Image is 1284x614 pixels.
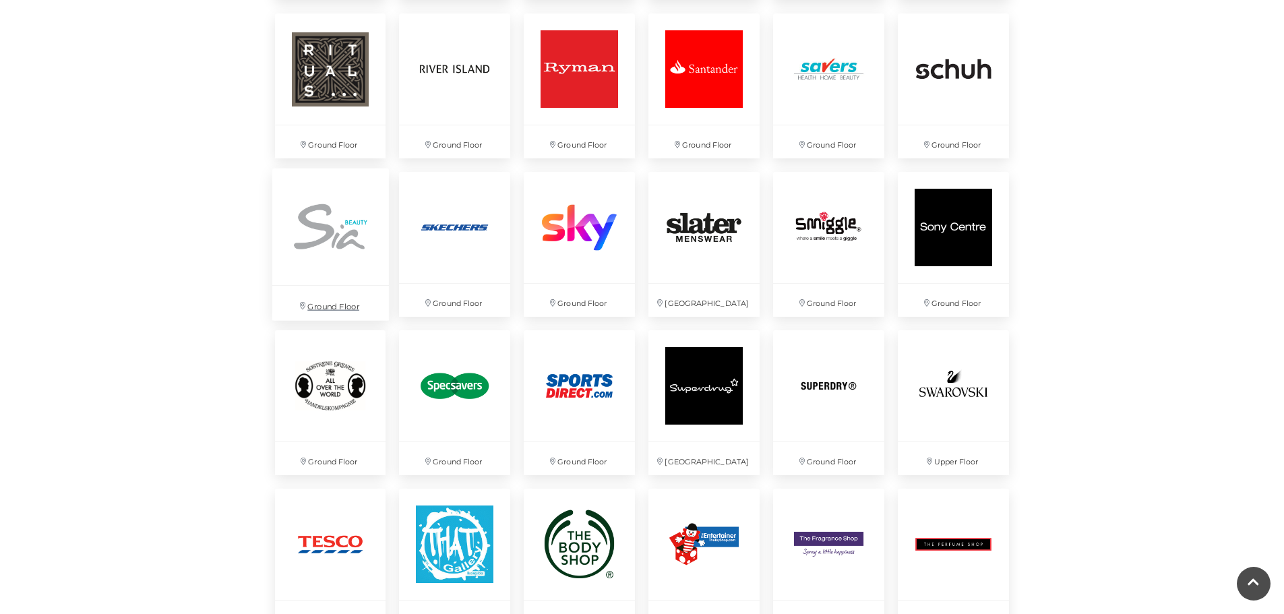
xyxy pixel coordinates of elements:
p: Ground Floor [898,284,1009,317]
a: Ground Floor [766,7,891,165]
a: Ground Floor [642,7,766,165]
p: Ground Floor [272,286,388,320]
a: Ground Floor [268,324,393,482]
a: Upper Floor [891,324,1016,482]
a: Ground Floor [766,324,891,482]
a: [GEOGRAPHIC_DATA] [642,165,766,324]
a: Ground Floor [392,324,517,482]
a: Ground Floor [392,7,517,165]
a: Ground Floor [891,7,1016,165]
p: Ground Floor [524,125,635,158]
a: Ground Floor [268,7,393,165]
p: Ground Floor [648,125,760,158]
a: [GEOGRAPHIC_DATA] [642,324,766,482]
p: Ground Floor [275,442,386,475]
p: Ground Floor [773,442,884,475]
p: Ground Floor [773,125,884,158]
p: Ground Floor [399,125,510,158]
img: That Gallery at Festival Place [399,489,510,600]
p: [GEOGRAPHIC_DATA] [648,284,760,317]
a: Ground Floor [766,165,891,324]
a: Ground Floor [517,7,642,165]
a: Ground Floor [891,165,1016,324]
p: Ground Floor [898,125,1009,158]
p: Ground Floor [399,442,510,475]
p: Ground Floor [399,284,510,317]
p: Ground Floor [275,125,386,158]
a: Ground Floor [517,165,642,324]
p: Upper Floor [898,442,1009,475]
p: Ground Floor [773,284,884,317]
a: Ground Floor [265,161,396,328]
p: [GEOGRAPHIC_DATA] [648,442,760,475]
p: Ground Floor [524,284,635,317]
a: Ground Floor [517,324,642,482]
p: Ground Floor [524,442,635,475]
a: Ground Floor [392,165,517,324]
